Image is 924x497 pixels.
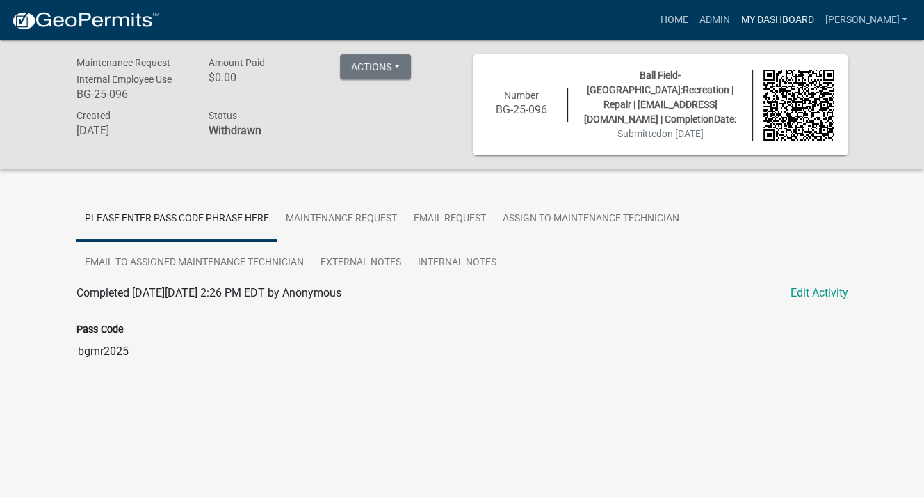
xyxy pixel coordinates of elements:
[763,70,834,141] img: QR code
[617,128,704,139] span: Submitted on [DATE]
[76,57,175,85] span: Maintenance Request - Internal Employee Use
[76,325,124,335] label: Pass Code
[312,241,410,285] a: External Notes
[487,103,558,116] h6: BG-25-096
[584,70,736,125] span: Ball Field-[GEOGRAPHIC_DATA]:Recreation | Repair | [EMAIL_ADDRESS][DOMAIN_NAME] | CompletionDate:
[277,197,405,242] a: Maintenance Request
[76,197,277,242] a: Please Enter Pass Code Phrase Here
[76,241,312,285] a: Email to Assigned Maintenance Technician
[791,285,848,301] a: Edit Activity
[654,7,693,33] a: Home
[76,124,188,137] h6: [DATE]
[76,88,188,101] h6: BG-25-096
[405,197,494,242] a: Email Request
[735,7,819,33] a: My Dashboard
[693,7,735,33] a: Admin
[819,7,913,33] a: [PERSON_NAME]
[76,110,111,121] span: Created
[208,110,236,121] span: Status
[494,197,688,242] a: Assign to Maintenance Technician
[208,71,319,84] h6: $0.00
[340,54,411,79] button: Actions
[208,124,261,137] strong: Withdrawn
[76,286,341,299] span: Completed [DATE][DATE] 2:26 PM EDT by Anonymous
[208,57,264,68] span: Amount Paid
[504,90,539,101] span: Number
[410,241,505,285] a: Internal Notes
